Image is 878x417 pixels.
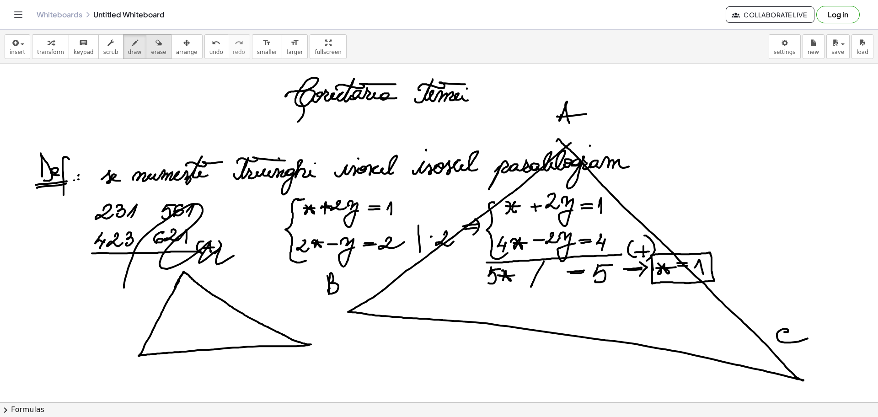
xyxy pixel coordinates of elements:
button: undoundo [204,34,228,59]
i: keyboard [79,37,88,48]
span: transform [37,49,64,55]
i: redo [235,37,243,48]
span: draw [128,49,142,55]
button: new [803,34,824,59]
span: larger [287,49,303,55]
span: fullscreen [315,49,341,55]
span: keypad [74,49,94,55]
span: redo [233,49,245,55]
button: Log in [816,6,860,23]
a: Whiteboards [37,10,82,19]
span: load [857,49,868,55]
button: insert [5,34,30,59]
button: redoredo [228,34,250,59]
span: insert [10,49,25,55]
span: new [808,49,819,55]
span: save [831,49,844,55]
span: settings [774,49,796,55]
button: keyboardkeypad [69,34,99,59]
span: erase [151,49,166,55]
span: Collaborate Live [733,11,807,19]
button: format_sizelarger [282,34,308,59]
button: scrub [98,34,123,59]
button: fullscreen [310,34,346,59]
button: draw [123,34,147,59]
button: Collaborate Live [726,6,814,23]
span: undo [209,49,223,55]
span: arrange [176,49,198,55]
button: erase [146,34,171,59]
i: format_size [290,37,299,48]
span: smaller [257,49,277,55]
button: format_sizesmaller [252,34,282,59]
i: undo [212,37,220,48]
button: Toggle navigation [11,7,26,22]
i: format_size [262,37,271,48]
button: transform [32,34,69,59]
button: load [851,34,873,59]
span: scrub [103,49,118,55]
button: settings [769,34,801,59]
button: arrange [171,34,203,59]
button: save [826,34,850,59]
